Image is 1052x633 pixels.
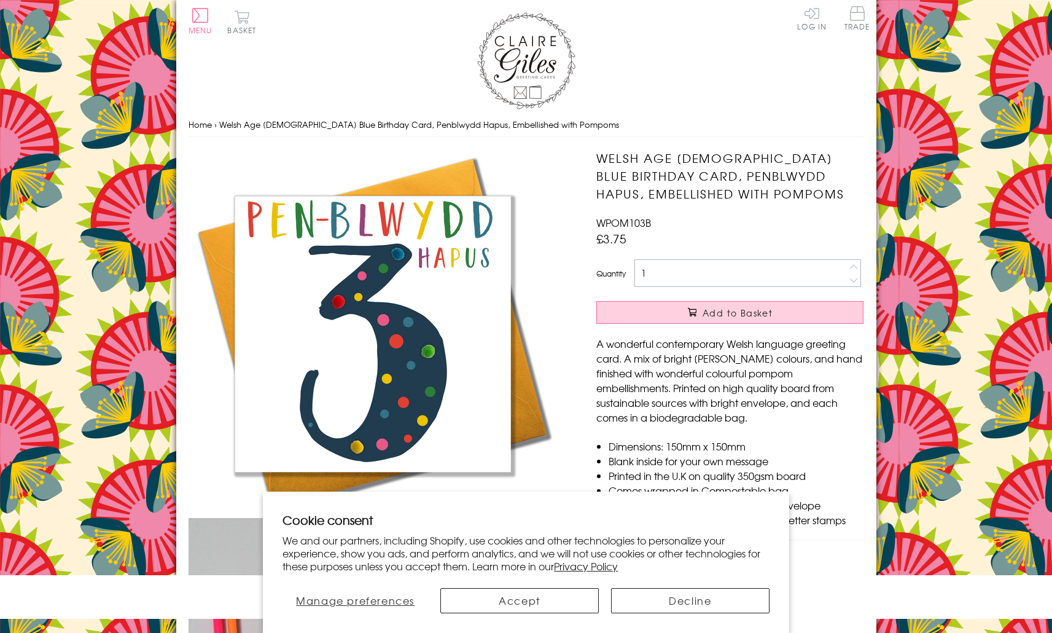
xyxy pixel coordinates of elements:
p: We and our partners, including Shopify, use cookies and other technologies to personalize your ex... [282,534,770,572]
h2: Cookie consent [282,511,770,529]
li: Blank inside for your own message [609,454,863,468]
img: Welsh Age 3 Blue Birthday Card, Penblwydd Hapus, Embellished with Pompoms [189,149,557,518]
span: › [214,119,217,130]
button: Menu [189,8,212,34]
span: Trade [844,6,870,30]
label: Quantity [596,268,626,279]
h1: Welsh Age [DEMOGRAPHIC_DATA] Blue Birthday Card, Penblwydd Hapus, Embellished with Pompoms [596,149,863,202]
span: Menu [189,25,212,36]
button: Add to Basket [596,301,863,324]
a: Log In [797,6,827,30]
li: Printed in the U.K on quality 350gsm board [609,468,863,483]
button: Decline [611,588,770,613]
li: Comes wrapped in Compostable bag [609,483,863,498]
span: Welsh Age [DEMOGRAPHIC_DATA] Blue Birthday Card, Penblwydd Hapus, Embellished with Pompoms [219,119,619,130]
span: WPOM103B [596,215,651,230]
button: Basket [225,10,259,34]
img: Claire Giles Greetings Cards [477,12,575,109]
button: Accept [440,588,599,613]
span: Manage preferences [296,593,415,608]
nav: breadcrumbs [189,112,864,138]
a: Trade [844,6,870,33]
a: Home [189,119,212,130]
button: Manage preferences [282,588,428,613]
span: £3.75 [596,230,626,247]
li: Dimensions: 150mm x 150mm [609,439,863,454]
a: Privacy Policy [554,559,618,573]
p: A wonderful contemporary Welsh language greeting card. A mix of bright [PERSON_NAME] colours, and... [596,336,863,425]
span: Add to Basket [703,307,773,319]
